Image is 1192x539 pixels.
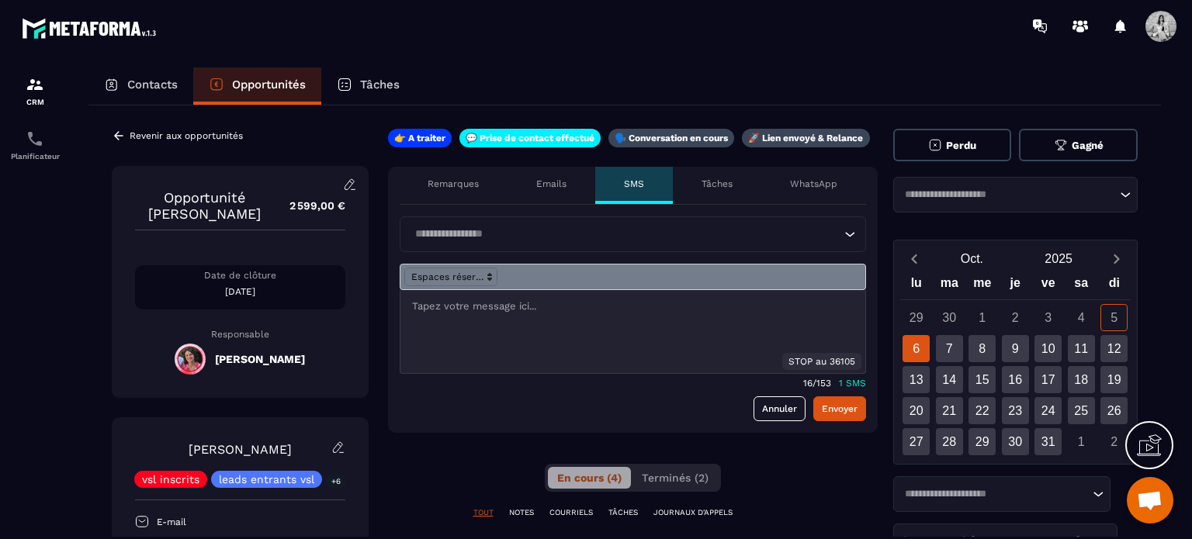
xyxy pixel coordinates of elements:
div: 21 [936,397,963,424]
div: 25 [1068,397,1095,424]
button: Previous month [900,248,929,269]
div: 29 [903,304,930,331]
div: ve [1032,272,1066,299]
img: formation [26,75,44,94]
div: 27 [903,428,930,455]
div: 2 [1100,428,1128,455]
div: 3 [1034,304,1062,331]
p: E-mail [157,516,186,528]
div: 1 [968,304,996,331]
div: 29 [968,428,996,455]
div: 16 [1002,366,1029,393]
div: 20 [903,397,930,424]
a: formationformationCRM [4,64,66,118]
div: di [1098,272,1131,299]
div: 6 [903,335,930,362]
a: Opportunités [193,67,321,105]
div: 7 [936,335,963,362]
p: 153 [816,378,831,389]
p: 2 599,00 € [274,191,345,221]
p: TÂCHES [608,507,638,518]
a: Tâches [321,67,415,105]
span: Terminés (2) [642,472,709,484]
img: logo [22,14,161,43]
p: WhatsApp [790,178,837,190]
p: 🗣️ Conversation en cours [615,132,728,144]
div: 24 [1034,397,1062,424]
p: Remarques [428,178,479,190]
div: 15 [968,366,996,393]
p: vsl inscrits [142,474,199,485]
p: Responsable [135,329,345,340]
div: lu [900,272,934,299]
p: Date de clôture [135,269,345,282]
div: 28 [936,428,963,455]
div: me [966,272,1000,299]
button: Terminés (2) [632,467,718,489]
p: Opportunité [PERSON_NAME] [135,189,274,222]
button: En cours (4) [548,467,631,489]
p: NOTES [509,507,534,518]
div: 17 [1034,366,1062,393]
div: 26 [1100,397,1128,424]
p: +6 [326,473,346,489]
div: 10 [1034,335,1062,362]
p: Tâches [360,78,400,92]
div: 14 [936,366,963,393]
p: leads entrants vsl [219,474,314,485]
p: TOUT [473,507,494,518]
button: Open months overlay [929,245,1016,272]
p: Revenir aux opportunités [130,130,243,141]
div: Search for option [893,476,1111,512]
div: Search for option [893,177,1138,212]
p: Contacts [127,78,178,92]
div: 19 [1100,366,1128,393]
p: Tâches [702,178,733,190]
div: 5 [1100,304,1128,331]
button: Next month [1102,248,1131,269]
div: 4 [1068,304,1095,331]
p: Planificateur [4,152,66,161]
div: 1 [1068,428,1095,455]
button: Gagné [1019,129,1138,161]
p: Emails [536,178,567,190]
span: En cours (4) [557,472,622,484]
div: Ouvrir le chat [1127,477,1173,523]
a: Contacts [88,67,193,105]
input: Search for option [899,187,1117,202]
p: 💬 Prise de contact effectué [466,132,594,144]
p: SMS [624,178,644,190]
span: Perdu [946,140,976,151]
a: [PERSON_NAME] [189,442,292,457]
p: 16/ [803,378,816,389]
p: [DATE] [135,285,345,298]
div: Calendar wrapper [900,272,1131,455]
button: Envoyer [813,396,866,421]
div: sa [1065,272,1098,299]
div: Search for option [400,216,866,252]
div: 30 [936,304,963,331]
div: 22 [968,397,996,424]
div: 11 [1068,335,1095,362]
div: 18 [1068,366,1095,393]
p: CRM [4,98,66,106]
div: 31 [1034,428,1062,455]
div: 13 [903,366,930,393]
h5: [PERSON_NAME] [215,353,305,365]
input: Search for option [899,486,1089,502]
div: 9 [1002,335,1029,362]
button: Perdu [893,129,1012,161]
p: COURRIELS [549,507,593,518]
p: JOURNAUX D'APPELS [653,507,733,518]
a: Annuler [754,396,806,421]
div: 23 [1002,397,1029,424]
button: Open years overlay [1015,245,1102,272]
div: 8 [968,335,996,362]
div: 12 [1100,335,1128,362]
a: schedulerschedulerPlanificateur [4,118,66,172]
p: 1 SMS [839,378,866,389]
p: 🚀 Lien envoyé & Relance [748,132,863,144]
p: 👉 A traiter [394,132,445,144]
div: je [999,272,1032,299]
div: STOP au 36105 [782,353,861,370]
